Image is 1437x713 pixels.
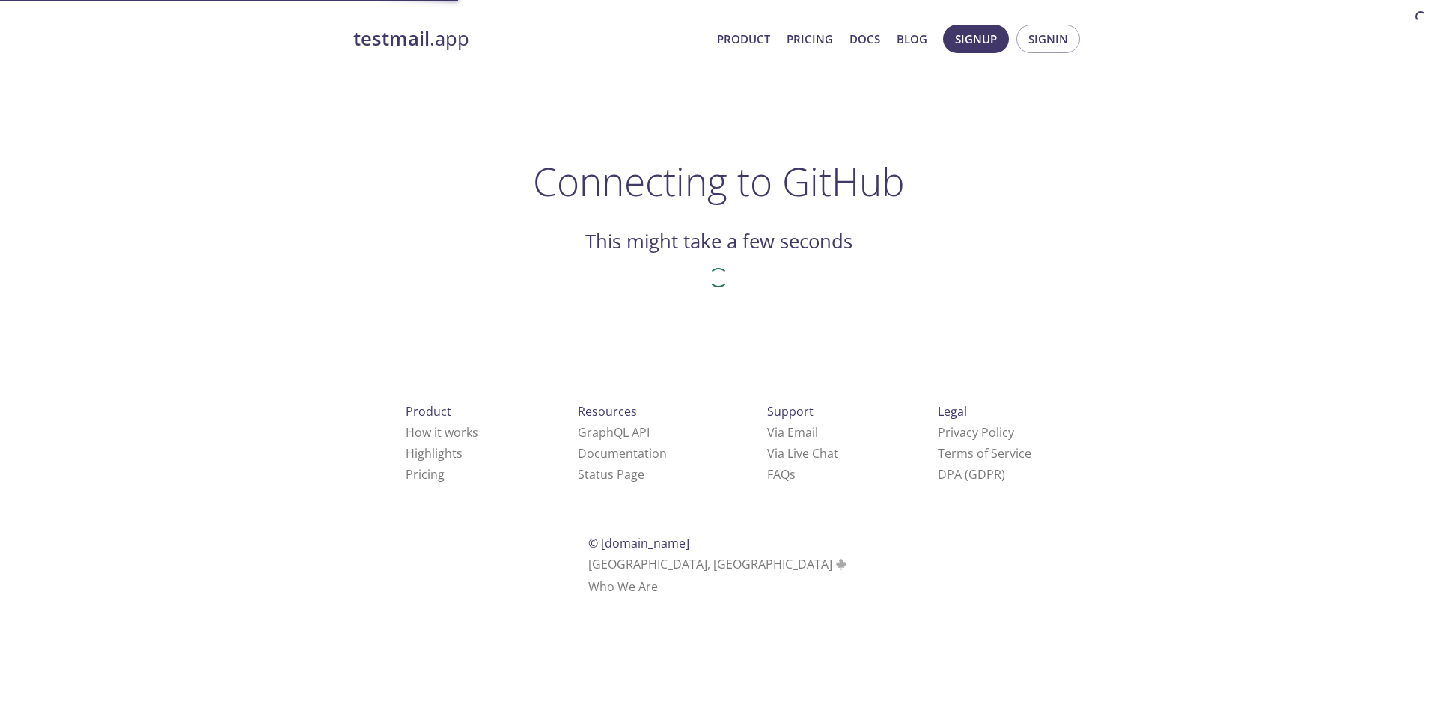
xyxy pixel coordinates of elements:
h2: This might take a few seconds [585,229,852,254]
strong: testmail [353,25,430,52]
a: GraphQL API [578,424,650,441]
a: Via Email [767,424,818,441]
span: [GEOGRAPHIC_DATA], [GEOGRAPHIC_DATA] [588,556,849,572]
a: Who We Are [588,578,658,595]
span: Signin [1028,29,1068,49]
a: Status Page [578,466,644,483]
a: Product [717,29,770,49]
h1: Connecting to GitHub [533,159,905,204]
span: Signup [955,29,997,49]
a: FAQ [767,466,796,483]
span: Support [767,403,814,420]
a: Pricing [406,466,445,483]
a: Privacy Policy [938,424,1014,441]
a: Documentation [578,445,667,462]
a: Blog [897,29,927,49]
a: Pricing [787,29,833,49]
span: © [DOMAIN_NAME] [588,535,689,551]
button: Signup [943,25,1009,53]
span: s [790,466,796,483]
span: Product [406,403,451,420]
button: Signin [1016,25,1080,53]
a: How it works [406,424,478,441]
span: Resources [578,403,637,420]
a: Via Live Chat [767,445,838,462]
a: Terms of Service [938,445,1031,462]
a: testmail.app [353,26,705,52]
span: Legal [938,403,967,420]
a: DPA (GDPR) [938,466,1005,483]
a: Docs [849,29,880,49]
a: Highlights [406,445,463,462]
